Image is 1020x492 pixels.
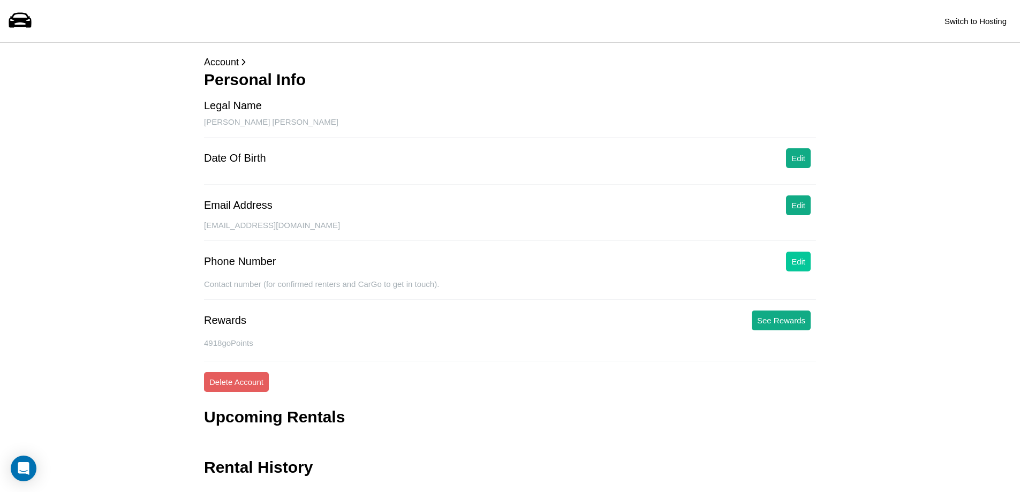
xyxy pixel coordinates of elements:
div: Date Of Birth [204,152,266,164]
button: Edit [786,148,811,168]
p: Account [204,54,816,71]
button: Edit [786,195,811,215]
h3: Personal Info [204,71,816,89]
div: [PERSON_NAME] [PERSON_NAME] [204,117,816,138]
h3: Rental History [204,458,313,476]
div: Open Intercom Messenger [11,456,36,481]
h3: Upcoming Rentals [204,408,345,426]
p: 4918 goPoints [204,336,816,350]
button: Switch to Hosting [939,11,1012,31]
div: Legal Name [204,100,262,112]
div: Phone Number [204,255,276,268]
button: Edit [786,252,811,271]
div: Rewards [204,314,246,327]
button: Delete Account [204,372,269,392]
button: See Rewards [752,311,811,330]
div: Email Address [204,199,273,211]
div: [EMAIL_ADDRESS][DOMAIN_NAME] [204,221,816,241]
div: Contact number (for confirmed renters and CarGo to get in touch). [204,279,816,300]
